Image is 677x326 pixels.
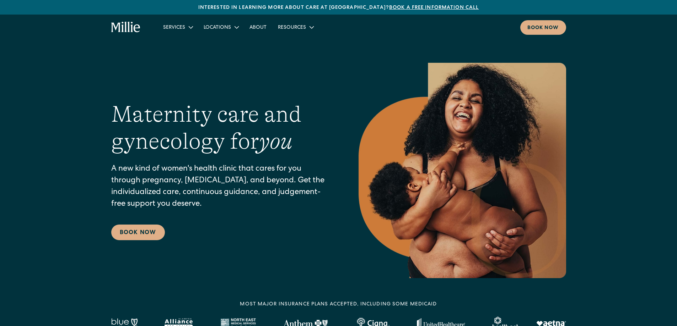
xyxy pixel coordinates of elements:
p: A new kind of women's health clinic that cares for you through pregnancy, [MEDICAL_DATA], and bey... [111,164,330,210]
div: Book now [527,24,559,32]
div: Resources [272,21,319,33]
div: Services [157,21,198,33]
img: Aetna logo [536,320,566,326]
img: Smiling mother with her baby in arms, celebrating body positivity and the nurturing bond of postp... [359,63,566,278]
a: Book Now [111,225,165,240]
a: About [244,21,272,33]
div: Locations [204,24,231,32]
div: Resources [278,24,306,32]
a: home [111,22,141,33]
h1: Maternity care and gynecology for [111,101,330,155]
div: Services [163,24,185,32]
a: Book now [520,20,566,35]
a: Book a free information call [389,5,479,10]
em: you [259,128,292,154]
div: Locations [198,21,244,33]
div: MOST MAJOR INSURANCE PLANS ACCEPTED, INCLUDING some MEDICAID [240,301,437,308]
